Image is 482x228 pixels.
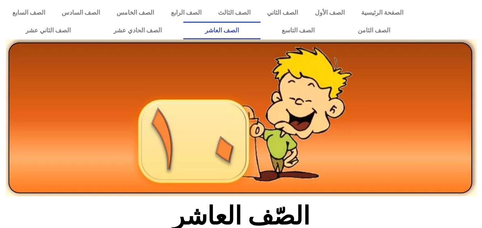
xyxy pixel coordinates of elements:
[162,4,210,22] a: الصف الرابع
[210,4,259,22] a: الصف الثالث
[259,4,306,22] a: الصف الثاني
[92,22,184,39] a: الصف الحادي عشر
[353,4,411,22] a: الصفحة الرئيسية
[53,4,108,22] a: الصف السادس
[4,4,53,22] a: الصف السابع
[306,4,353,22] a: الصف الأول
[183,22,260,39] a: الصف العاشر
[260,22,337,39] a: الصف التاسع
[336,22,412,39] a: الصف الثامن
[4,22,92,39] a: الصف الثاني عشر
[108,4,162,22] a: الصف الخامس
